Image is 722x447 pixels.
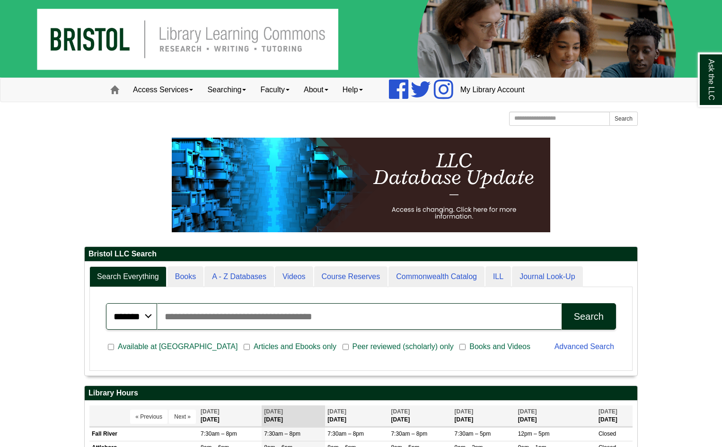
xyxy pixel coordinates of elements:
[555,342,614,351] a: Advanced Search
[455,408,474,415] span: [DATE]
[388,405,452,427] th: [DATE]
[314,266,388,288] a: Course Reserves
[126,78,200,102] a: Access Services
[169,410,196,424] button: Next »
[172,138,550,232] img: HTML tutorial
[275,266,313,288] a: Videos
[512,266,582,288] a: Journal Look-Up
[204,266,274,288] a: A - Z Databases
[108,343,114,351] input: Available at [GEOGRAPHIC_DATA]
[609,112,638,126] button: Search
[518,430,550,437] span: 12pm – 5pm
[327,408,346,415] span: [DATE]
[325,405,388,427] th: [DATE]
[335,78,370,102] a: Help
[167,266,203,288] a: Books
[89,266,167,288] a: Search Everything
[200,78,253,102] a: Searching
[388,266,484,288] a: Commonwealth Catalog
[599,430,616,437] span: Closed
[453,78,532,102] a: My Library Account
[89,428,198,441] td: Fall River
[599,408,617,415] span: [DATE]
[201,408,220,415] span: [DATE]
[343,343,349,351] input: Peer reviewed (scholarly) only
[459,343,466,351] input: Books and Videos
[264,430,300,437] span: 7:30am – 8pm
[85,247,637,262] h2: Bristol LLC Search
[349,341,458,352] span: Peer reviewed (scholarly) only
[264,408,283,415] span: [DATE]
[391,430,427,437] span: 7:30am – 8pm
[562,303,616,330] button: Search
[297,78,335,102] a: About
[198,405,262,427] th: [DATE]
[250,341,340,352] span: Articles and Ebooks only
[130,410,167,424] button: « Previous
[114,341,241,352] span: Available at [GEOGRAPHIC_DATA]
[466,341,534,352] span: Books and Videos
[85,386,637,401] h2: Library Hours
[452,405,516,427] th: [DATE]
[262,405,325,427] th: [DATE]
[485,266,511,288] a: ILL
[201,430,237,437] span: 7:30am – 8pm
[391,408,410,415] span: [DATE]
[327,430,364,437] span: 7:30am – 8pm
[244,343,250,351] input: Articles and Ebooks only
[516,405,596,427] th: [DATE]
[518,408,537,415] span: [DATE]
[253,78,297,102] a: Faculty
[455,430,491,437] span: 7:30am – 5pm
[574,311,604,322] div: Search
[596,405,633,427] th: [DATE]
